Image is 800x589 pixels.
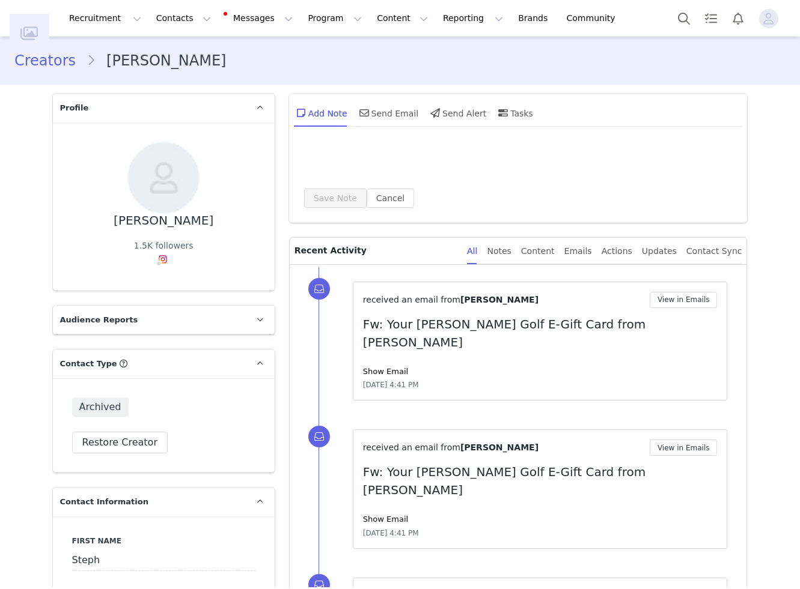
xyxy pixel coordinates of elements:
a: Show Email [363,367,408,376]
div: Tasks [496,98,533,127]
button: Restore Creator [72,432,168,453]
div: Actions [602,238,632,265]
span: Profile [60,102,89,114]
button: Search [671,5,697,32]
button: Recruitment [62,5,148,32]
button: Content [370,5,435,32]
button: Profile [752,9,790,28]
span: received an email from [363,295,460,304]
span: [DATE] 4:41 PM [363,528,419,539]
button: View in Emails [650,439,718,456]
span: Archived [72,397,129,417]
img: instagram.svg [158,255,168,264]
button: Notifications [725,5,751,32]
span: Contact Information [60,496,148,508]
div: All [467,238,477,265]
button: Program [301,5,369,32]
button: Messages [219,5,300,32]
span: [DATE] 4:41 PM [363,379,419,390]
span: received an email from [363,443,460,452]
button: Reporting [436,5,510,32]
span: Audience Reports [60,314,138,326]
div: Notes [487,238,511,265]
p: Fw: Your [PERSON_NAME] Golf E-Gift Card from [PERSON_NAME] [363,315,718,351]
p: Recent Activity [295,238,457,264]
div: Send Alert [428,98,486,127]
span: Contact Type [60,358,117,370]
button: Contacts [149,5,218,32]
div: Add Note [294,98,347,127]
div: Send Email [357,98,419,127]
button: View in Emails [650,292,718,308]
div: Contact Sync [686,238,742,265]
p: Fw: Your [PERSON_NAME] Golf E-Gift Card from [PERSON_NAME] [363,463,718,499]
div: Content [521,238,555,265]
button: Save Note [304,189,367,208]
a: Community [560,5,628,32]
button: Cancel [367,189,414,208]
a: Show Email [363,515,408,524]
label: First Name [72,536,255,546]
div: [PERSON_NAME] [114,214,213,228]
div: Emails [564,238,592,265]
div: Updates [642,238,677,265]
a: Creators [14,50,87,71]
a: Tasks [698,5,724,32]
div: 1.5K followers [134,240,194,252]
img: 75ca30f0-b183-4b2a-9aff-3792a5de4150--s.jpg [127,142,200,214]
span: [PERSON_NAME] [460,443,539,452]
a: Brands [511,5,558,32]
div: avatar [763,9,774,28]
span: [PERSON_NAME] [460,295,539,304]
